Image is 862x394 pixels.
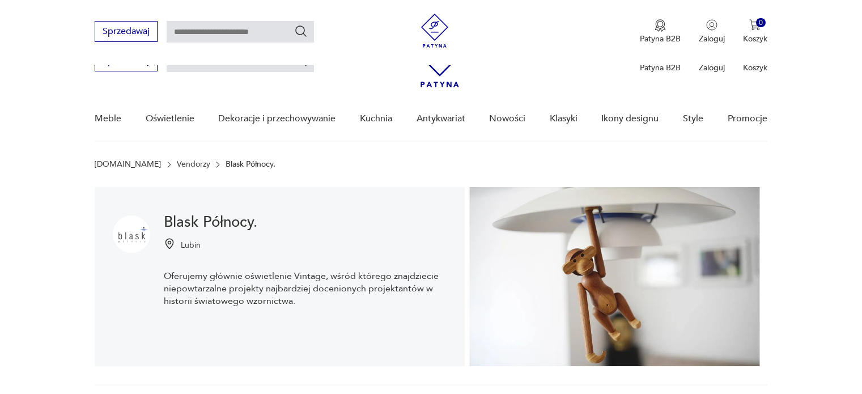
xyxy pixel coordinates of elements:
img: Patyna - sklep z meblami i dekoracjami vintage [418,14,452,48]
img: Ikonka użytkownika [706,19,717,31]
a: Klasyki [550,97,578,141]
img: Blask Północy. [465,187,767,366]
img: Ikonka pinezki mapy [164,238,175,249]
a: Sprzedawaj [95,58,158,66]
p: Lubin [181,240,201,251]
a: Kuchnia [360,97,392,141]
p: Blask Północy. [226,160,275,169]
p: Zaloguj [699,33,725,44]
img: Ikona medalu [655,19,666,32]
a: Meble [95,97,121,141]
a: Vendorzy [177,160,210,169]
p: Zaloguj [699,62,725,73]
button: 0Koszyk [743,19,767,44]
p: Koszyk [743,62,767,73]
a: Dekoracje i przechowywanie [218,97,336,141]
a: [DOMAIN_NAME] [95,160,161,169]
a: Ikony designu [601,97,659,141]
p: Koszyk [743,33,767,44]
img: Blask Północy. [113,215,150,253]
button: Sprzedawaj [95,21,158,42]
a: Style [683,97,703,141]
p: Patyna B2B [640,33,681,44]
a: Promocje [728,97,767,141]
button: Zaloguj [699,19,725,44]
p: Patyna B2B [640,62,681,73]
p: Oferujemy głównie oświetlenie Vintage, wśród którego znajdziecie niepowtarzalne projekty najbardz... [164,270,447,307]
div: 0 [756,18,766,28]
a: Sprzedawaj [95,28,158,36]
h1: Blask Północy. [164,215,447,229]
a: Antykwariat [417,97,465,141]
button: Szukaj [294,24,308,38]
a: Oświetlenie [146,97,194,141]
a: Nowości [489,97,525,141]
button: Patyna B2B [640,19,681,44]
img: Ikona koszyka [749,19,761,31]
a: Ikona medaluPatyna B2B [640,19,681,44]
